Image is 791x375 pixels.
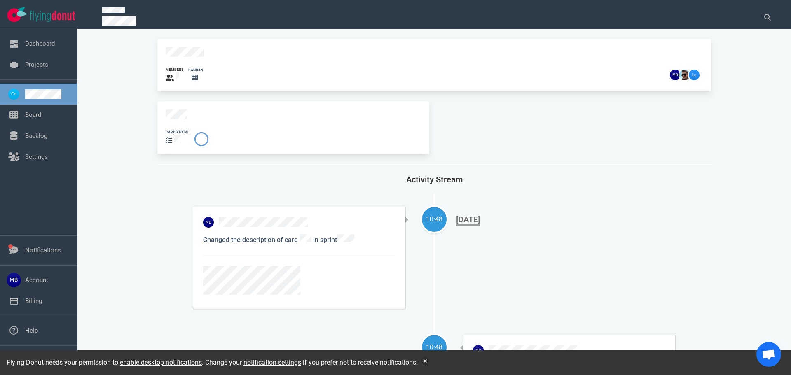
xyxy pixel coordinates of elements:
a: Projects [25,61,48,68]
div: 10:48 [422,342,447,352]
a: notification settings [243,359,301,366]
a: Settings [25,153,48,161]
a: Board [25,111,41,119]
img: 26 [203,217,214,228]
div: members [166,67,183,72]
a: Help [25,327,38,334]
a: enable desktop notifications [120,359,202,366]
p: Changed the description of card [203,234,395,298]
div: [DATE] [456,214,480,226]
a: Dashboard [25,40,55,47]
div: cards total [166,130,190,135]
span: in sprint [313,236,355,244]
div: 10:48 [422,214,447,224]
a: Billing [25,297,42,305]
img: 26 [670,70,681,80]
img: 26 [679,70,690,80]
span: Flying Donut needs your permission to [7,359,202,366]
a: Account [25,276,48,284]
a: Notifications [25,247,61,254]
img: 26 [689,70,700,80]
div: kanban [188,68,203,73]
a: Backlog [25,132,47,140]
div: Open de chat [756,342,781,367]
img: Flying Donut text logo [30,11,75,22]
span: . Change your if you prefer not to receive notifications. [202,359,418,366]
a: members [166,67,183,83]
span: Activity Stream [406,175,463,184]
img: 26 [473,345,484,356]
